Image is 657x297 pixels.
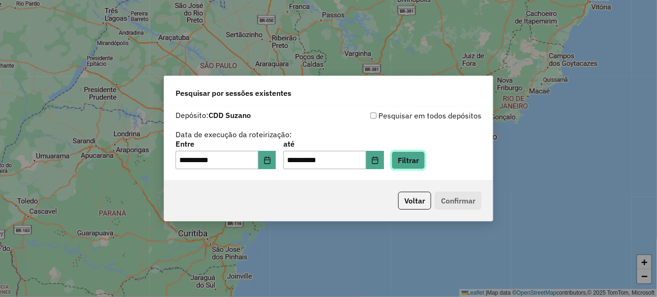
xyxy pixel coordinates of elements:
label: Data de execução da roteirização: [176,129,292,140]
button: Voltar [398,192,431,210]
strong: CDD Suzano [208,110,251,120]
span: Pesquisar por sessões existentes [176,87,291,99]
button: Filtrar [392,151,425,169]
button: Choose Date [258,151,276,170]
label: Entre [176,138,276,149]
label: até [283,138,384,149]
button: Choose Date [366,151,384,170]
label: Depósito: [176,109,251,121]
div: Pesquisar em todos depósitos [328,110,481,121]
